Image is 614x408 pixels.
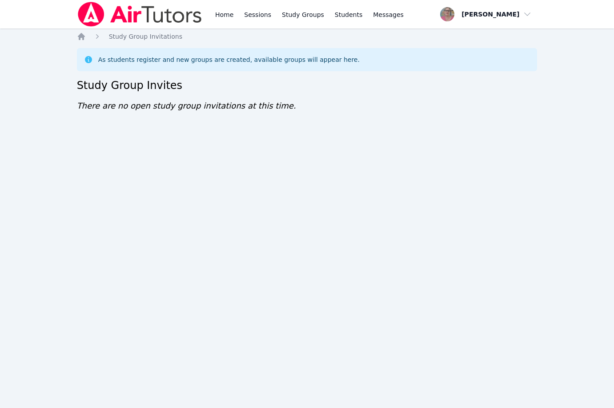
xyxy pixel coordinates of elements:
[77,78,538,93] h2: Study Group Invites
[109,32,182,41] a: Study Group Invitations
[98,55,360,64] div: As students register and new groups are created, available groups will appear here.
[77,2,203,27] img: Air Tutors
[109,33,182,40] span: Study Group Invitations
[373,10,404,19] span: Messages
[77,101,296,110] span: There are no open study group invitations at this time.
[77,32,538,41] nav: Breadcrumb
